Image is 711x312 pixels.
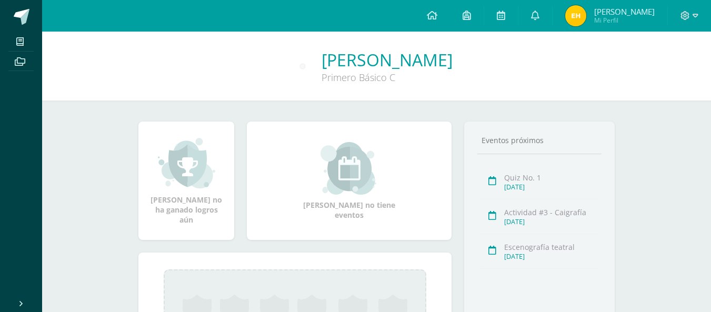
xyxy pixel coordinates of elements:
[504,183,598,192] div: [DATE]
[321,142,378,195] img: event_small.png
[477,135,602,145] div: Eventos próximos
[565,5,586,26] img: c133d6713a919d39691093d8d7729d45.png
[504,242,598,252] div: Escenografía teatral
[322,71,453,84] div: Primero Básico C
[149,137,224,225] div: [PERSON_NAME] no ha ganado logros aún
[158,137,215,189] img: achievement_small.png
[594,6,655,17] span: [PERSON_NAME]
[297,142,402,220] div: [PERSON_NAME] no tiene eventos
[322,48,453,71] a: [PERSON_NAME]
[504,173,598,183] div: Quiz No. 1
[594,16,655,25] span: Mi Perfil
[504,252,598,261] div: [DATE]
[504,207,598,217] div: Actividad #3 - Caigrafía
[504,217,598,226] div: [DATE]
